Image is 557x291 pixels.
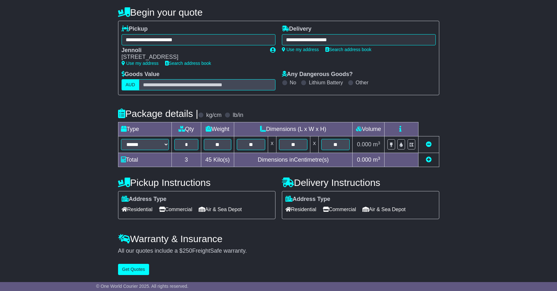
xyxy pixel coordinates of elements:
span: © One World Courier 2025. All rights reserved. [96,284,188,289]
a: Use my address [282,47,319,52]
label: Any Dangerous Goods? [282,71,353,78]
span: 250 [183,248,192,254]
h4: Warranty & Insurance [118,234,439,244]
label: kg/cm [206,112,221,119]
sup: 3 [378,156,380,161]
label: Goods Value [122,71,160,78]
td: Total [118,153,171,167]
label: Other [356,80,369,86]
td: Dimensions (L x W x H) [234,122,353,136]
span: Air & Sea Depot [199,204,242,214]
label: No [290,80,296,86]
a: Use my address [122,61,159,66]
button: Get Quotes [118,264,149,275]
span: Residential [122,204,153,214]
td: Dimensions in Centimetre(s) [234,153,353,167]
span: Air & Sea Depot [362,204,406,214]
a: Add new item [426,157,432,163]
h4: Package details | [118,108,198,119]
label: Address Type [285,196,330,203]
a: Search address book [325,47,371,52]
span: Residential [285,204,316,214]
td: x [310,136,319,153]
span: 0.000 [357,157,371,163]
td: Volume [353,122,385,136]
label: lb/in [233,112,243,119]
td: 3 [171,153,201,167]
td: Kilo(s) [201,153,234,167]
label: Delivery [282,26,312,33]
a: Remove this item [426,141,432,148]
label: AUD [122,79,139,90]
td: x [268,136,276,153]
div: [STREET_ADDRESS] [122,54,264,61]
span: Commercial [159,204,192,214]
span: 0.000 [357,141,371,148]
td: Qty [171,122,201,136]
label: Pickup [122,26,148,33]
div: All our quotes include a $ FreightSafe warranty. [118,248,439,255]
h4: Delivery Instructions [282,177,439,188]
h4: Pickup Instructions [118,177,275,188]
sup: 3 [378,141,380,145]
a: Search address book [165,61,211,66]
span: Commercial [323,204,356,214]
label: Lithium Battery [309,80,343,86]
label: Address Type [122,196,167,203]
div: Jennoli [122,47,264,54]
h4: Begin your quote [118,7,439,18]
span: 45 [205,157,212,163]
td: Weight [201,122,234,136]
td: Type [118,122,171,136]
span: m [373,141,380,148]
span: m [373,157,380,163]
